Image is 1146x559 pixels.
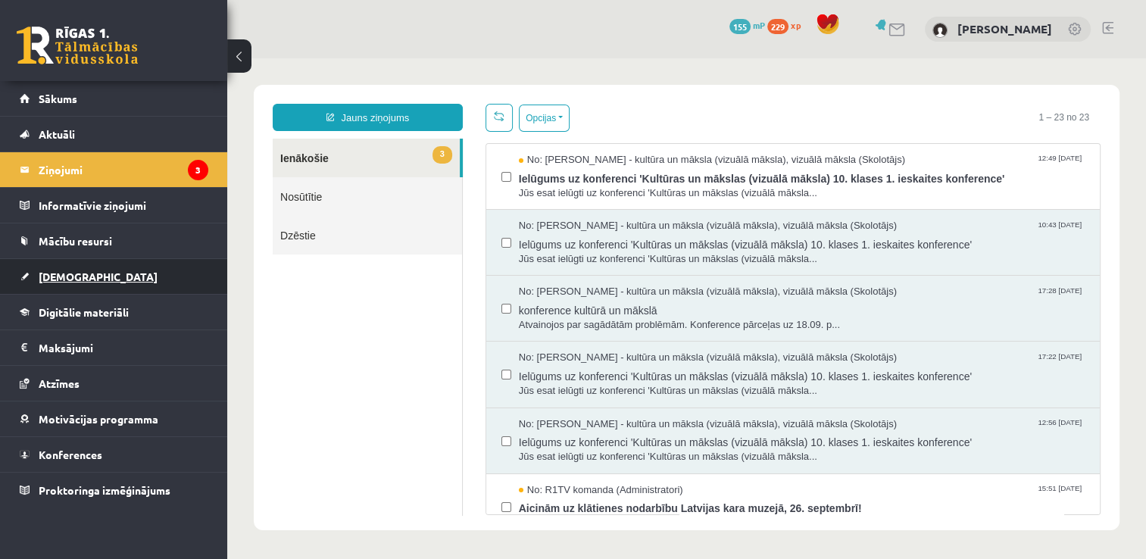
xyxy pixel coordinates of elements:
span: 229 [767,19,788,34]
span: Mācību resursi [39,234,112,248]
span: Jūs esat ielūgti uz konferenci 'Kultūras un mākslas (vizuālā māksla... [292,326,857,340]
a: [DEMOGRAPHIC_DATA] [20,259,208,294]
span: Digitālie materiāli [39,305,129,319]
a: Maksājumi [20,330,208,365]
span: Ielūgums uz konferenci 'Kultūras un mākslas (vizuālā māksla) 10. klases 1. ieskaites konference' [292,373,857,392]
span: 15:51 [DATE] [807,425,857,436]
a: No: [PERSON_NAME] - kultūra un māksla (vizuālā māksla), vizuālā māksla (Skolotājs) 12:49 [DATE] I... [292,95,857,142]
span: Jūs esat ielūgti uz konferenci 'Kultūras un mākslas (vizuālā māksla... [292,392,857,406]
a: No: [PERSON_NAME] - kultūra un māksla (vizuālā māksla), vizuālā māksla (Skolotājs) 17:22 [DATE] I... [292,292,857,339]
span: Aicinām uz klātienes nodarbību Latvijas kara muzejā, 26. septembrī! [292,439,857,458]
a: No: [PERSON_NAME] - kultūra un māksla (vizuālā māksla), vizuālā māksla (Skolotājs) 12:56 [DATE] I... [292,359,857,406]
span: 17:28 [DATE] [807,226,857,238]
span: xp [791,19,801,31]
a: Nosūtītie [45,119,235,158]
span: mP [753,19,765,31]
a: Mācību resursi [20,223,208,258]
span: Jūs esat ielūgti uz konferenci 'Kultūras un mākslas (vizuālā māksla... [292,194,857,208]
span: Konferences [39,448,102,461]
span: 12:49 [DATE] [807,95,857,106]
span: Sākums [39,92,77,105]
a: Rīgas 1. Tālmācības vidusskola [17,27,138,64]
a: Informatīvie ziņojumi [20,188,208,223]
span: Ielūgums uz konferenci 'Kultūras un mākslas (vizuālā māksla) 10. klases 1. ieskaites konference' [292,109,857,128]
a: Proktoringa izmēģinājums [20,473,208,507]
a: 3Ienākošie [45,80,233,119]
span: 1 – 23 no 23 [800,45,873,73]
a: Aktuāli [20,117,208,151]
i: 3 [188,160,208,180]
span: 3 [205,88,225,105]
a: No: [PERSON_NAME] - kultūra un māksla (vizuālā māksla), vizuālā māksla (Skolotājs) 10:43 [DATE] I... [292,161,857,208]
span: No: R1TV komanda (Administratori) [292,425,456,439]
span: Jūs esat ielūgti uz konferenci 'Kultūras un mākslas (vizuālā māksla... [292,128,857,142]
span: 17:22 [DATE] [807,292,857,304]
span: Atzīmes [39,376,80,390]
a: [PERSON_NAME] [957,21,1052,36]
a: Ziņojumi3 [20,152,208,187]
a: Konferences [20,437,208,472]
a: No: R1TV komanda (Administratori) 15:51 [DATE] Aicinām uz klātienes nodarbību Latvijas kara muzej... [292,425,857,472]
span: Aktuāli [39,127,75,141]
span: Motivācijas programma [39,412,158,426]
span: Atvainojos par sagādātām problēmām. Konference pārceļas uz 18.09. p... [292,260,857,274]
span: 10:43 [DATE] [807,161,857,172]
a: Sākums [20,81,208,116]
span: No: [PERSON_NAME] - kultūra un māksla (vizuālā māksla), vizuālā māksla (Skolotājs) [292,359,670,373]
legend: Ziņojumi [39,152,208,187]
a: Dzēstie [45,158,235,196]
span: [DEMOGRAPHIC_DATA] [39,270,158,283]
legend: Maksājumi [39,330,208,365]
span: No: [PERSON_NAME] - kultūra un māksla (vizuālā māksla), vizuālā māksla (Skolotājs) [292,292,670,307]
span: Ielūgums uz konferenci 'Kultūras un mākslas (vizuālā māksla) 10. klases 1. ieskaites konference' [292,175,857,194]
a: 229 xp [767,19,808,31]
span: No: [PERSON_NAME] - kultūra un māksla (vizuālā māksla), vizuālā māksla (Skolotājs) [292,226,670,241]
a: 155 mP [729,19,765,31]
a: Digitālie materiāli [20,295,208,329]
span: 155 [729,19,751,34]
span: No: [PERSON_NAME] - kultūra un māksla (vizuālā māksla), vizuālā māksla (Skolotājs) [292,95,678,109]
legend: Informatīvie ziņojumi [39,188,208,223]
span: Proktoringa izmēģinājums [39,483,170,497]
button: Opcijas [292,46,342,73]
a: No: [PERSON_NAME] - kultūra un māksla (vizuālā māksla), vizuālā māksla (Skolotājs) 17:28 [DATE] k... [292,226,857,273]
a: Jauns ziņojums [45,45,236,73]
span: 12:56 [DATE] [807,359,857,370]
span: Ielūgums uz konferenci 'Kultūras un mākslas (vizuālā māksla) 10. klases 1. ieskaites konference' [292,307,857,326]
span: konference kultūrā un mākslā [292,241,857,260]
img: Andris Anžans [932,23,948,38]
span: No: [PERSON_NAME] - kultūra un māksla (vizuālā māksla), vizuālā māksla (Skolotājs) [292,161,670,175]
a: Motivācijas programma [20,401,208,436]
a: Atzīmes [20,366,208,401]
